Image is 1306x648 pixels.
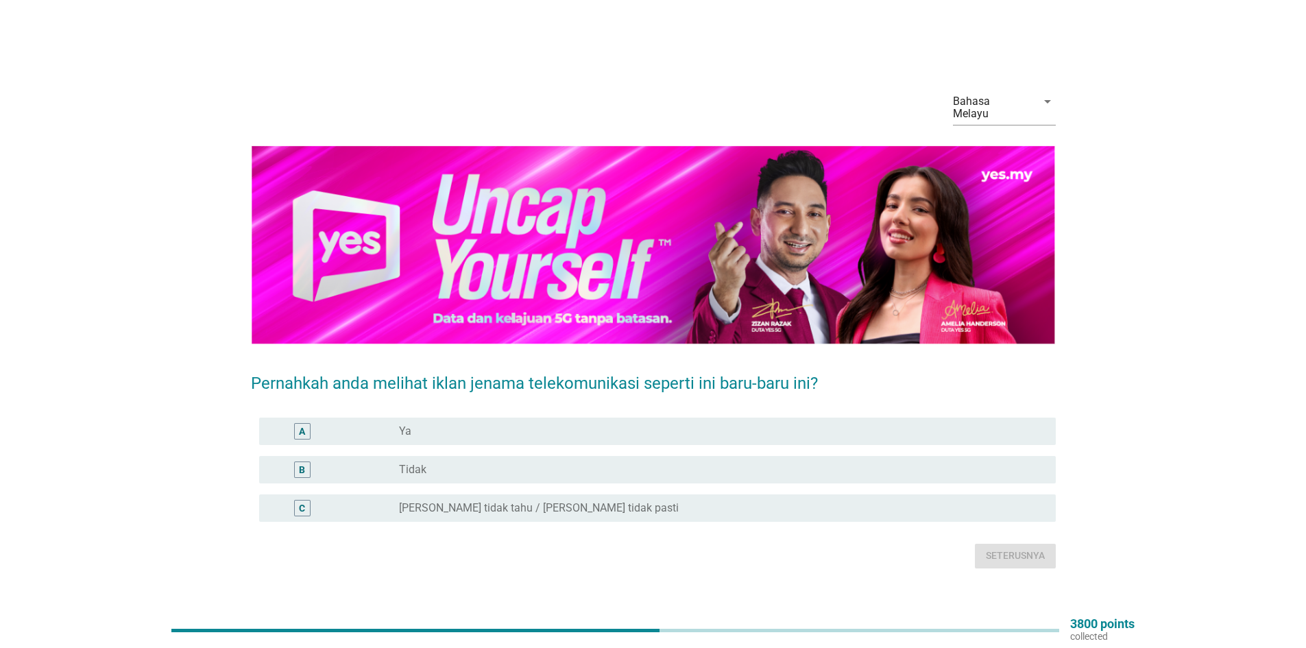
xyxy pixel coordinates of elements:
[1070,630,1135,643] p: collected
[1070,618,1135,630] p: 3800 points
[299,462,305,477] div: B
[251,357,1056,396] h2: Pernahkah anda melihat iklan jenama telekomunikasi seperti ini baru-baru ini?
[299,501,305,515] div: C
[953,95,1028,120] div: Bahasa Melayu
[399,501,679,515] label: [PERSON_NAME] tidak tahu / [PERSON_NAME] tidak pasti
[1039,93,1056,110] i: arrow_drop_down
[399,424,411,438] label: Ya
[399,463,426,477] label: Tidak
[251,144,1056,346] img: aa938b63-0e44-4092-ad41-409d11f264e5-uncapped.png
[299,424,305,438] div: A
